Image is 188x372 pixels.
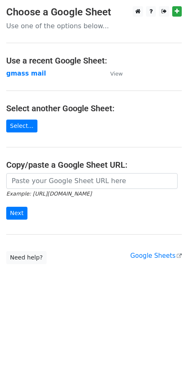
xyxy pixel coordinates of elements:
[6,207,27,220] input: Next
[6,56,182,66] h4: Use a recent Google Sheet:
[6,70,46,77] a: gmass mail
[6,173,178,189] input: Paste your Google Sheet URL here
[6,120,37,132] a: Select...
[6,103,182,113] h4: Select another Google Sheet:
[6,251,47,264] a: Need help?
[6,191,92,197] small: Example: [URL][DOMAIN_NAME]
[6,160,182,170] h4: Copy/paste a Google Sheet URL:
[102,70,123,77] a: View
[6,6,182,18] h3: Choose a Google Sheet
[130,252,182,259] a: Google Sheets
[110,71,123,77] small: View
[6,22,182,30] p: Use one of the options below...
